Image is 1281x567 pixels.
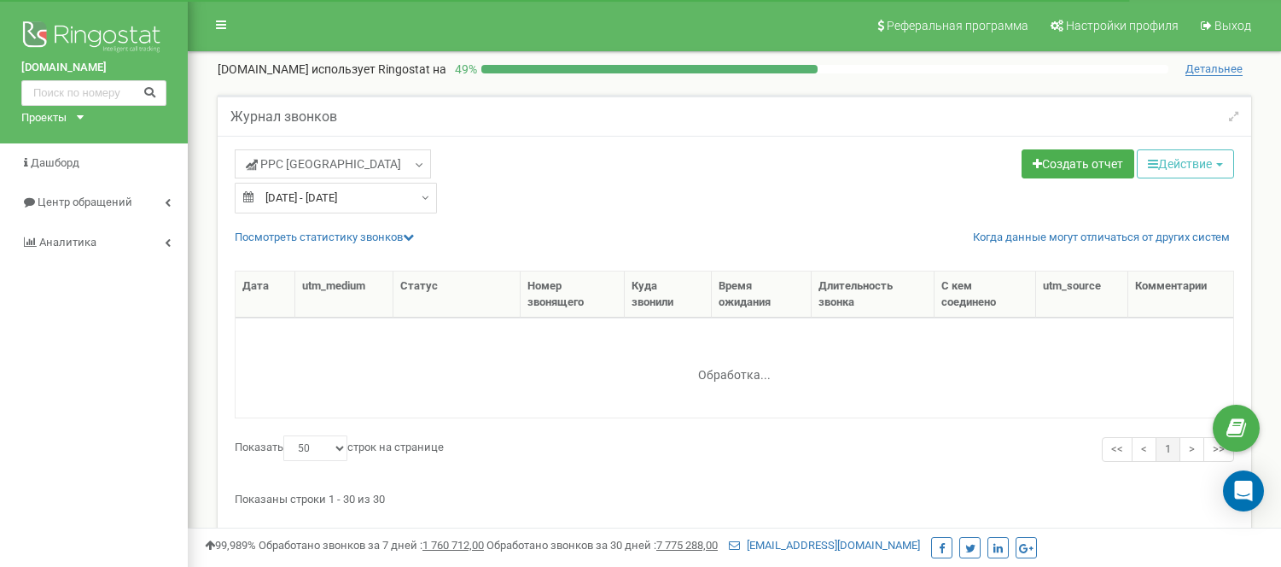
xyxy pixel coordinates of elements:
a: PPC [GEOGRAPHIC_DATA] [235,149,431,178]
u: 7 775 288,00 [656,539,718,552]
img: Ringostat logo [21,17,166,60]
div: Показаны строки 1 - 30 из 30 [235,485,1234,508]
span: Реферальная программа [887,19,1028,32]
a: Создать отчет [1022,149,1134,178]
input: Поиск по номеру [21,80,166,106]
label: Показать строк на странице [235,435,444,461]
span: PPC [GEOGRAPHIC_DATA] [246,155,401,172]
a: >> [1203,437,1234,462]
th: Куда звонили [625,272,712,318]
th: utm_source [1036,272,1128,318]
p: [DOMAIN_NAME] [218,61,446,78]
a: Когда данные могут отличаться от других систем [973,230,1230,246]
span: Дашборд [31,156,79,169]
th: Дата [236,272,295,318]
span: Аналитика [39,236,96,248]
div: Проекты [21,110,67,126]
p: 49 % [446,61,481,78]
a: [EMAIL_ADDRESS][DOMAIN_NAME] [729,539,920,552]
a: Посмотреть cтатистику звонков [235,231,414,243]
th: Комментарии [1128,272,1233,318]
span: использует Ringostat на [312,62,446,76]
th: Номер звонящего [521,272,625,318]
th: С кем соединено [935,272,1036,318]
span: Выход [1214,19,1251,32]
th: Статус [393,272,521,318]
span: Обработано звонков за 30 дней : [486,539,718,552]
a: < [1132,437,1156,462]
a: 1 [1156,437,1180,462]
a: << [1102,437,1133,462]
span: Настройки профиля [1066,19,1179,32]
th: utm_medium [295,272,393,318]
span: 99,989% [205,539,256,552]
a: [DOMAIN_NAME] [21,60,166,76]
a: > [1179,437,1204,462]
th: Время ожидания [712,272,812,318]
th: Длительность звонка [812,272,935,318]
h5: Журнал звонков [230,109,337,125]
button: Действие [1137,149,1234,178]
div: Open Intercom Messenger [1223,471,1264,511]
select: Показатьстрок на странице [283,435,347,461]
div: Обработка... [628,354,841,380]
span: Центр обращений [38,196,132,208]
u: 1 760 712,00 [422,539,484,552]
span: Обработано звонков за 7 дней : [259,539,484,552]
span: Детальнее [1185,62,1243,76]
